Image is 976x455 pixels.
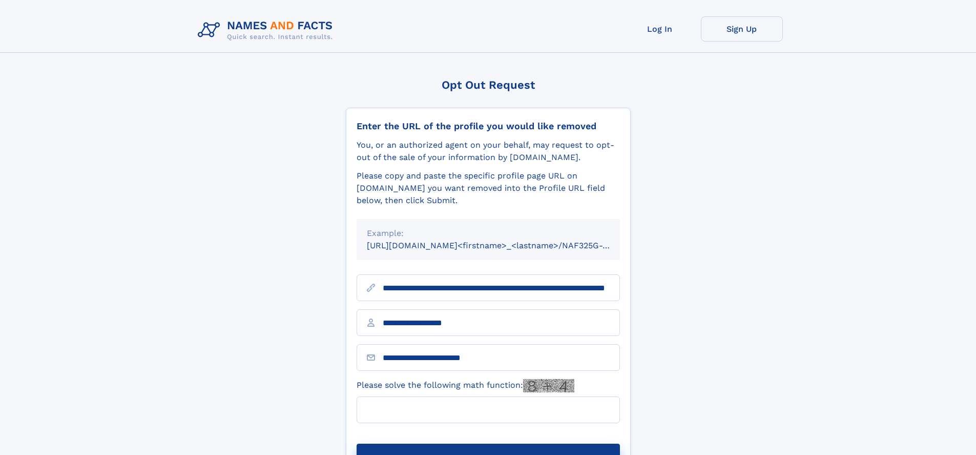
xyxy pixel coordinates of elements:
div: You, or an authorized agent on your behalf, may request to opt-out of the sale of your informatio... [357,139,620,164]
label: Please solve the following math function: [357,379,574,392]
a: Sign Up [701,16,783,42]
div: Example: [367,227,610,240]
img: Logo Names and Facts [194,16,341,44]
div: Enter the URL of the profile you would like removed [357,121,620,132]
small: [URL][DOMAIN_NAME]<firstname>_<lastname>/NAF325G-xxxxxxxx [367,241,639,250]
div: Opt Out Request [346,78,631,91]
div: Please copy and paste the specific profile page URL on [DOMAIN_NAME] you want removed into the Pr... [357,170,620,207]
a: Log In [619,16,701,42]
